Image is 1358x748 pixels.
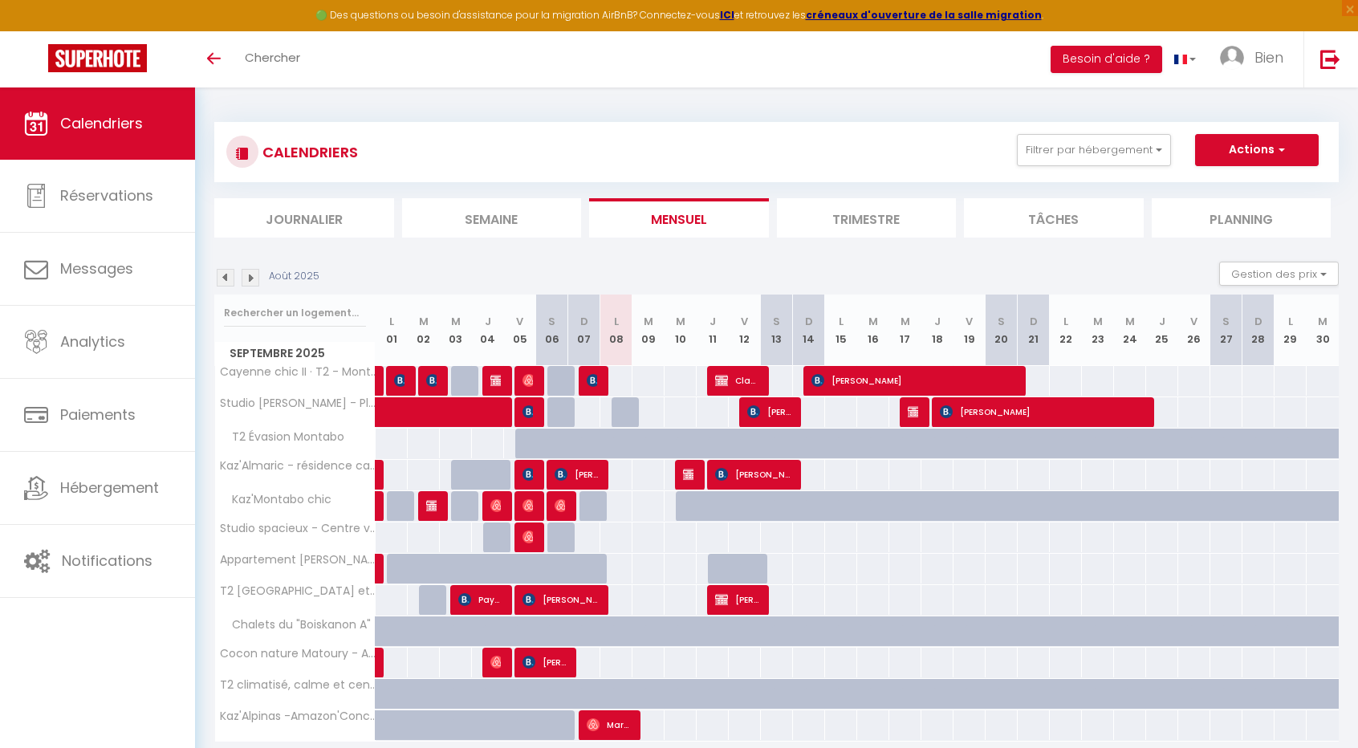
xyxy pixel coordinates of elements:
[901,314,910,329] abbr: M
[522,584,600,615] span: [PERSON_NAME]
[426,365,437,396] span: [PERSON_NAME]
[715,459,792,490] span: [PERSON_NAME]
[60,113,143,133] span: Calendriers
[60,258,133,278] span: Messages
[1195,134,1319,166] button: Actions
[376,491,384,522] a: [PERSON_NAME]
[998,314,1005,329] abbr: S
[233,31,312,87] a: Chercher
[709,314,716,329] abbr: J
[60,404,136,425] span: Paiements
[729,295,761,366] th: 12
[522,459,534,490] span: [PERSON_NAME]
[889,295,921,366] th: 17
[1159,314,1165,329] abbr: J
[504,295,536,366] th: 05
[715,584,759,615] span: [PERSON_NAME]
[548,314,555,329] abbr: S
[683,459,694,490] span: [PERSON_NAME]
[258,134,358,170] h3: CALENDRIERS
[761,295,793,366] th: 13
[218,679,378,691] span: T2 climatisé, calme et central à [GEOGRAPHIC_DATA]
[522,396,534,427] span: [PERSON_NAME]
[1210,295,1242,366] th: 27
[1178,295,1210,366] th: 26
[394,365,405,396] span: [PERSON_NAME]
[60,478,159,498] span: Hébergement
[1254,47,1283,67] span: Bien
[215,342,375,365] span: Septembre 2025
[536,295,568,366] th: 06
[376,460,384,490] a: Invite On
[522,522,534,552] span: [PERSON_NAME]
[793,295,825,366] th: 14
[614,314,619,329] abbr: L
[419,314,429,329] abbr: M
[665,295,697,366] th: 10
[60,185,153,205] span: Réservations
[1093,314,1103,329] abbr: M
[805,314,813,329] abbr: D
[218,554,378,566] span: Appartement [PERSON_NAME] et Piscine - Baduel
[777,198,957,238] li: Trimestre
[1017,134,1171,166] button: Filtrer par hébergement
[485,314,491,329] abbr: J
[402,198,582,238] li: Semaine
[522,647,567,677] span: [PERSON_NAME]
[522,490,534,521] span: [PERSON_NAME]
[1190,314,1197,329] abbr: V
[1125,314,1135,329] abbr: M
[1152,198,1332,238] li: Planning
[1018,295,1050,366] th: 21
[62,551,152,571] span: Notifications
[224,299,366,327] input: Rechercher un logement...
[408,295,440,366] th: 02
[1051,46,1162,73] button: Besoin d'aide ?
[921,295,953,366] th: 18
[555,490,566,521] span: Aimerica [PERSON_NAME]
[458,584,502,615] span: Paye wiltord
[600,295,632,366] th: 08
[715,365,759,396] span: Claussia Colassaint
[953,295,986,366] th: 19
[747,396,791,427] span: [PERSON_NAME]
[1318,314,1328,329] abbr: M
[908,396,919,427] span: [PERSON_NAME]
[490,365,502,396] span: [PERSON_NAME]
[218,366,378,378] span: Cayenne chic II · T2 - Montabo zen [PERSON_NAME] & Jardin
[720,8,734,22] a: ICI
[806,8,1042,22] a: créneaux d'ouverture de la salle migration
[964,198,1144,238] li: Tâches
[676,314,685,329] abbr: M
[389,314,394,329] abbr: L
[940,396,1149,427] span: [PERSON_NAME]
[376,554,384,584] a: Ok Invite
[811,365,1020,396] span: [PERSON_NAME]
[580,314,588,329] abbr: D
[218,397,378,409] span: Studio [PERSON_NAME] - Plage
[218,522,378,535] span: Studio spacieux - Centre ville
[245,49,300,66] span: Chercher
[1063,314,1068,329] abbr: L
[269,269,319,284] p: Août 2025
[490,647,502,677] span: [PERSON_NAME]
[218,460,378,472] span: Kaz'Almaric - résidence calme à [GEOGRAPHIC_DATA], proche plage et commerce
[568,295,600,366] th: 07
[555,459,599,490] span: [PERSON_NAME]
[451,314,461,329] abbr: M
[218,429,348,446] span: T2 Évasion Montabo
[490,490,502,521] span: [PERSON_NAME]
[218,491,335,509] span: Kaz'Montabo chic
[60,331,125,352] span: Analytics
[48,44,147,72] img: Super Booking
[1254,314,1262,329] abbr: D
[1288,314,1293,329] abbr: L
[1208,31,1303,87] a: ... Bien
[934,314,941,329] abbr: J
[426,490,437,521] span: [PERSON_NAME]
[440,295,472,366] th: 03
[1307,295,1339,366] th: 30
[376,295,408,366] th: 01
